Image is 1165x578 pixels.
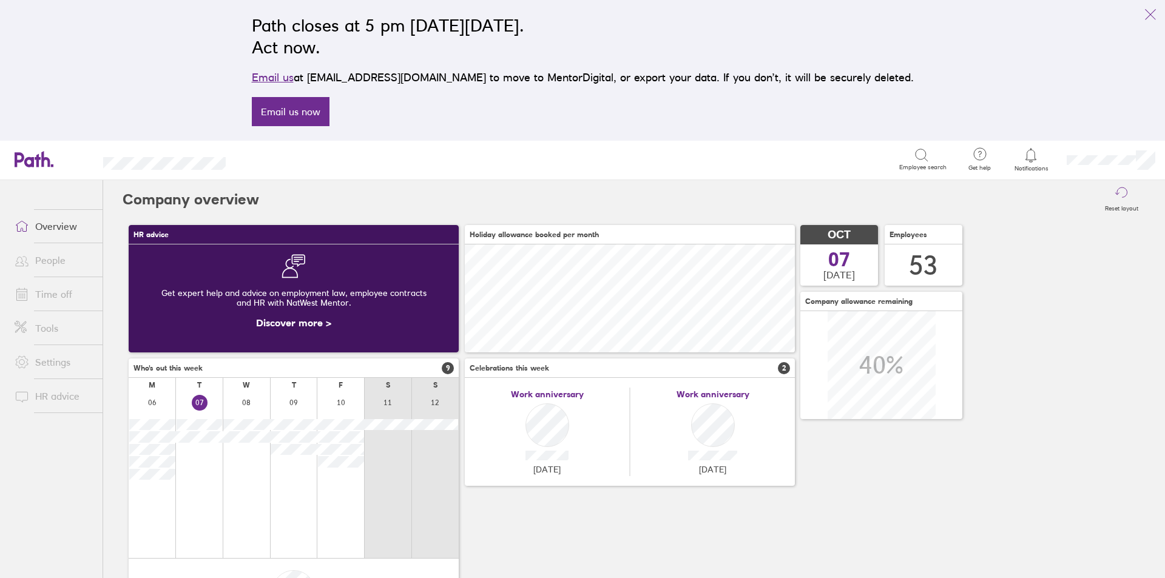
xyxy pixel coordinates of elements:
a: Time off [5,282,103,306]
div: Get expert help and advice on employment law, employee contracts and HR with NatWest Mentor. [138,278,449,317]
div: T [292,381,296,389]
p: at [EMAIL_ADDRESS][DOMAIN_NAME] to move to MentorDigital, or export your data. If you don’t, it w... [252,69,914,86]
a: Overview [5,214,103,238]
div: Search [258,153,289,164]
span: Notifications [1011,165,1051,172]
span: 2 [778,362,790,374]
div: M [149,381,155,389]
span: [DATE] [699,465,726,474]
button: Reset layout [1098,180,1146,219]
span: Who's out this week [133,364,203,372]
span: Employees [890,230,927,239]
a: Email us [252,71,294,84]
span: Celebrations this week [470,364,549,372]
span: Holiday allowance booked per month [470,230,599,239]
span: OCT [828,229,851,241]
div: W [243,381,250,389]
span: Employee search [899,164,947,171]
a: Email us now [252,97,329,126]
div: 53 [909,250,938,281]
span: Work anniversary [677,389,749,399]
a: People [5,248,103,272]
a: Settings [5,350,103,374]
span: Company allowance remaining [805,297,913,306]
span: 07 [828,250,850,269]
div: S [433,381,437,389]
span: HR advice [133,230,169,239]
div: T [197,381,201,389]
span: Work anniversary [511,389,584,399]
a: Notifications [1011,147,1051,172]
h2: Company overview [123,180,259,219]
a: HR advice [5,384,103,408]
div: S [386,381,390,389]
a: Tools [5,316,103,340]
div: F [339,381,343,389]
h2: Path closes at 5 pm [DATE][DATE]. Act now. [252,15,914,58]
span: [DATE] [823,269,855,280]
a: Discover more > [256,317,331,329]
span: [DATE] [533,465,561,474]
span: Get help [960,164,999,172]
span: 9 [442,362,454,374]
label: Reset layout [1098,201,1146,212]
